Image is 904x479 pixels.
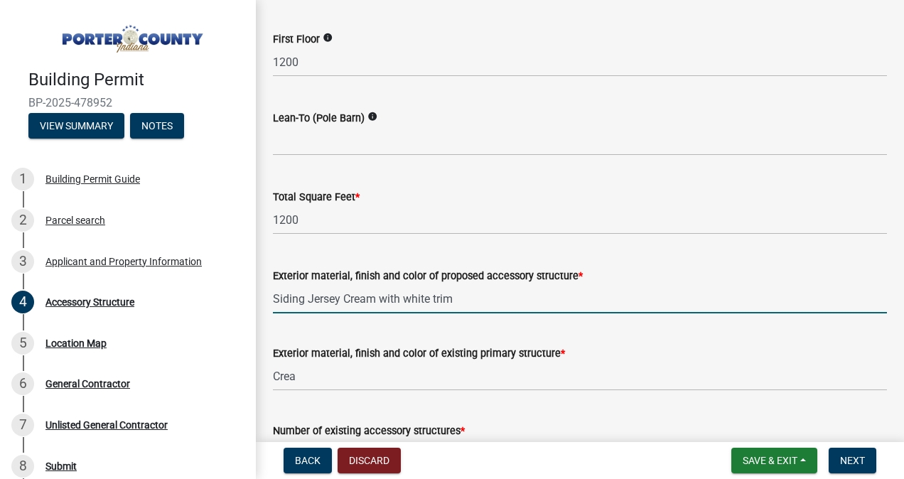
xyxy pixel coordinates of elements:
button: Save & Exit [731,448,817,473]
div: 7 [11,414,34,436]
label: Total Square Feet [273,193,360,203]
span: BP-2025-478952 [28,96,227,109]
i: info [367,112,377,122]
div: Parcel search [45,215,105,225]
h4: Building Permit [28,70,244,90]
div: 2 [11,209,34,232]
button: Back [284,448,332,473]
button: Discard [338,448,401,473]
button: Notes [130,113,184,139]
div: Location Map [45,338,107,348]
span: Back [295,455,321,466]
label: Number of existing accessory structures [273,426,465,436]
div: 5 [11,332,34,355]
div: 6 [11,372,34,395]
div: 1 [11,168,34,190]
wm-modal-confirm: Notes [130,121,184,132]
button: Next [829,448,876,473]
i: info [323,33,333,43]
div: 8 [11,455,34,478]
div: 3 [11,250,34,273]
div: General Contractor [45,379,130,389]
button: View Summary [28,113,124,139]
label: Exterior material, finish and color of existing primary structure [273,349,565,359]
img: Porter County, Indiana [28,15,233,55]
label: Lean-To (Pole Barn) [273,114,365,124]
span: Save & Exit [743,455,797,466]
label: Exterior material, finish and color of proposed accessory structure [273,271,583,281]
div: Unlisted General Contractor [45,420,168,430]
div: Submit [45,461,77,471]
span: Next [840,455,865,466]
wm-modal-confirm: Summary [28,121,124,132]
div: 4 [11,291,34,313]
label: First Floor [273,35,320,45]
div: Building Permit Guide [45,174,140,184]
div: Accessory Structure [45,297,134,307]
div: Applicant and Property Information [45,257,202,267]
